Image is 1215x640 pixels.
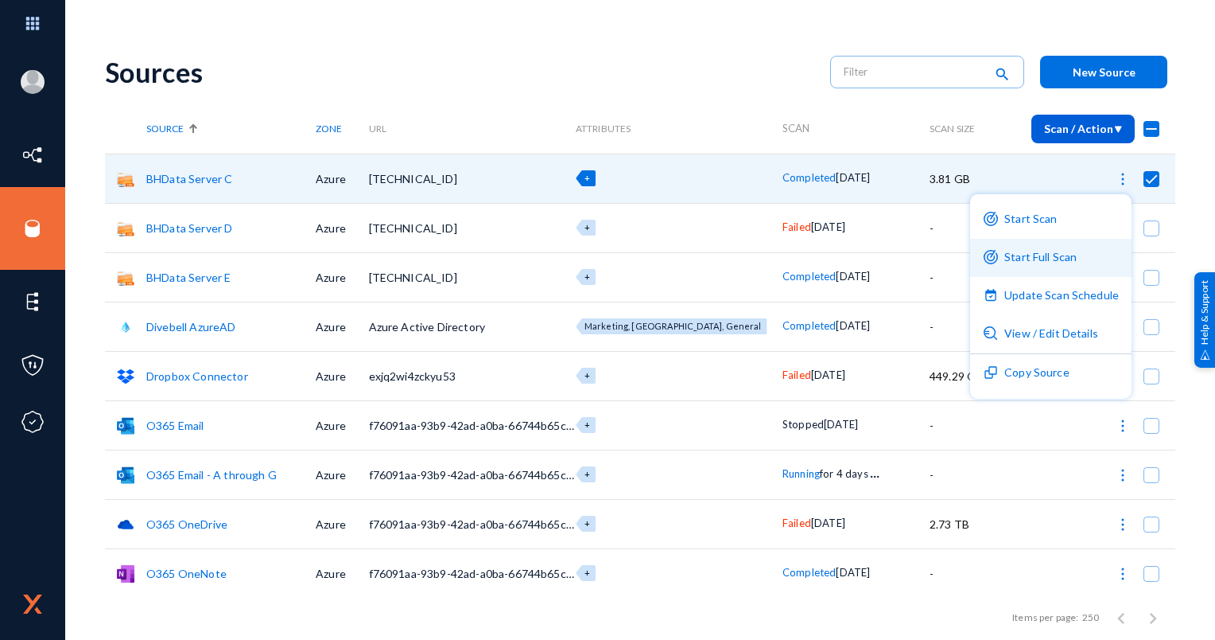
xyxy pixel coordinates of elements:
button: Update Scan Schedule [970,277,1132,315]
img: icon-detail.svg [984,326,998,341]
button: Start Full Scan [970,239,1132,277]
img: icon-scan-purple.svg [984,212,998,226]
img: icon-duplicate.svg [984,365,998,380]
img: icon-scheduled-purple.svg [984,288,998,302]
button: Start Scan [970,201,1132,239]
button: View / Edit Details [970,315,1132,353]
button: Copy Source [970,354,1132,392]
img: icon-scan-purple.svg [984,250,998,264]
